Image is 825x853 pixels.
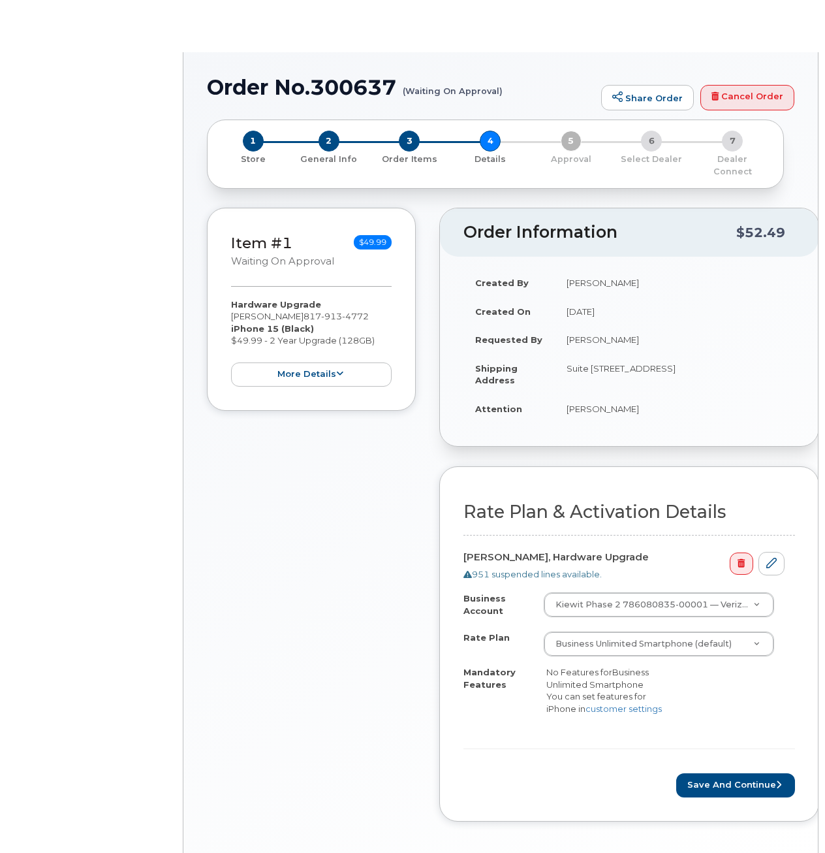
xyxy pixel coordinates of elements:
h4: [PERSON_NAME], Hardware Upgrade [463,552,785,563]
p: General Info [294,153,364,165]
h1: Order No.300637 [207,76,595,99]
small: (Waiting On Approval) [403,76,503,96]
span: 817 [304,311,369,321]
h2: Order Information [463,223,736,242]
strong: Shipping Address [475,363,518,386]
td: [DATE] [555,297,795,326]
strong: iPhone 15 (Black) [231,323,314,334]
a: Business Unlimited Smartphone (default) [544,632,773,656]
td: [PERSON_NAME] [555,268,795,297]
span: 1 [243,131,264,152]
label: Business Account [463,592,533,617]
a: Kiewit Phase 2 786080835-00001 — Verizon Wireless (existing) [544,593,773,617]
strong: Attention [475,404,522,414]
span: Business Unlimited Smartphone (default) [555,639,732,649]
div: [PERSON_NAME] $49.99 - 2 Year Upgrade (128GB) [231,298,392,387]
span: No Features for You can set features for iPhone in [546,667,662,714]
span: 913 [321,311,342,321]
button: Save and Continue [676,773,795,797]
span: 2 [319,131,339,152]
td: Suite [STREET_ADDRESS] [555,354,795,394]
strong: Hardware Upgrade [231,299,321,310]
div: $52.49 [736,220,785,245]
a: Cancel Order [700,85,794,111]
span: $49.99 [354,235,392,249]
span: Kiewit Phase 2 786080835-00001 — Verizon Wireless (existing) [548,599,753,611]
a: Item #1 [231,234,292,252]
a: Share Order [601,85,694,111]
a: 2 General Info [288,152,369,165]
p: Order Items [374,153,444,165]
span: 4772 [342,311,369,321]
td: [PERSON_NAME] [555,394,795,423]
strong: Created On [475,306,531,317]
strong: Created By [475,278,529,288]
td: [PERSON_NAME] [555,325,795,354]
a: 3 Order Items [369,152,450,165]
small: Waiting On Approval [231,255,334,267]
label: Rate Plan [463,632,510,644]
a: customer settings [585,703,662,714]
a: 1 Store [218,152,288,165]
label: Mandatory Features [463,666,536,690]
button: more details [231,362,392,387]
h2: Rate Plan & Activation Details [463,502,795,522]
strong: Requested By [475,334,542,345]
span: Business Unlimited Smartphone [546,667,649,690]
div: 951 suspended lines available. [463,568,785,581]
p: Store [223,153,283,165]
span: 3 [399,131,420,152]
